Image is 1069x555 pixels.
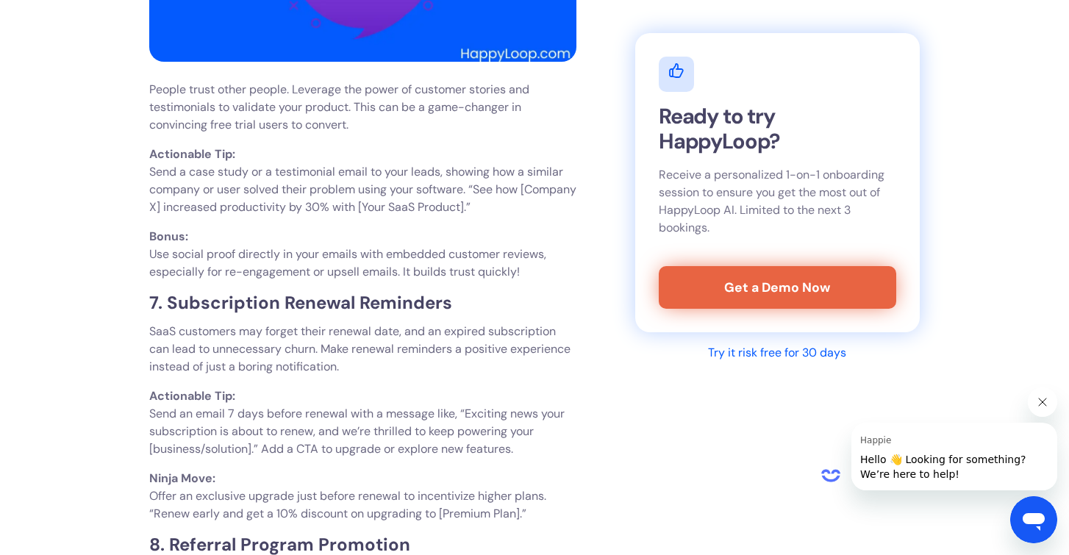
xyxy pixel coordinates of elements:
[659,166,896,237] p: Receive a personalized 1-on-1 onboarding session to ensure you get the most out of HappyLoop AI. ...
[816,387,1057,490] div: Happie says "Hello 👋 Looking for something? We’re here to help!". Open messaging window to contin...
[149,470,576,523] p: Offer an exclusive upgrade just before renewal to incentivize higher plans. “Renew early and get ...
[149,323,576,376] p: SaaS customers may forget their renewal date, and an expired subscription can lead to unnecessary...
[149,291,452,314] strong: 7. Subscription Renewal Reminders
[659,266,896,309] a: Get a Demo Now
[149,81,576,134] p: People trust other people. Leverage the power of customer stories and testimonials to validate yo...
[1010,496,1057,543] iframe: Button to launch messaging window
[149,146,576,216] p: Send a case study or a testimonial email to your leads, showing how a similar company or user sol...
[149,388,235,404] strong: Actionable Tip:
[816,461,845,490] iframe: no content
[708,345,846,362] div: Try it risk free for 30 days
[149,470,215,486] strong: Ninja Move:
[149,387,576,458] p: Send an email 7 days before renewal with a message like, “Exciting news your subscription is abou...
[659,104,896,154] h2: Ready to try HappyLoop?
[149,146,235,162] strong: Actionable Tip:
[851,423,1057,490] iframe: Message from Happie
[149,228,576,281] p: Use social proof directly in your emails with embedded customer reviews, especially for re-engage...
[149,229,188,244] strong: Bonus:
[1028,387,1057,417] iframe: Close message from Happie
